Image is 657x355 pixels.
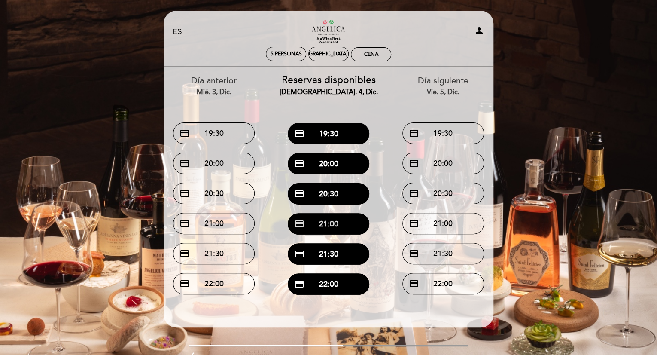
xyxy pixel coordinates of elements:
span: 5 personas [271,51,302,57]
div: [DEMOGRAPHIC_DATA]. 4, dic. [278,87,380,97]
span: credit_card [179,218,190,229]
span: credit_card [179,188,190,199]
button: credit_card 20:30 [288,183,369,205]
span: credit_card [409,248,419,259]
div: mié. 3, dic. [163,87,265,97]
button: credit_card 22:00 [173,273,255,294]
span: credit_card [179,278,190,289]
button: credit_card 19:30 [173,122,255,144]
span: credit_card [409,278,419,289]
span: credit_card [294,219,304,229]
button: credit_card 21:00 [402,213,484,234]
button: credit_card 22:00 [288,273,369,295]
span: credit_card [179,158,190,168]
span: credit_card [409,188,419,199]
span: credit_card [294,249,304,259]
div: Reservas disponibles [278,73,380,97]
span: credit_card [294,279,304,289]
i: person [474,25,484,36]
span: credit_card [179,248,190,259]
button: credit_card 21:00 [288,213,369,235]
a: Restaurante [PERSON_NAME] Maestra [275,20,382,44]
button: credit_card 21:30 [173,243,255,264]
span: credit_card [409,158,419,168]
span: credit_card [179,128,190,138]
div: vie. 5, dic. [392,87,494,97]
div: Día anterior [163,75,265,97]
button: credit_card 21:30 [402,243,484,264]
button: credit_card 19:30 [402,122,484,144]
button: credit_card 20:00 [402,153,484,174]
button: person [474,25,484,39]
span: credit_card [409,218,419,229]
span: credit_card [294,129,304,139]
button: credit_card 20:00 [288,153,369,174]
span: credit_card [409,128,419,138]
button: credit_card 20:00 [173,153,255,174]
button: credit_card 20:30 [173,183,255,204]
span: credit_card [294,189,304,199]
div: Cena [364,51,378,58]
div: [DEMOGRAPHIC_DATA]. 4, dic. [292,51,365,57]
button: credit_card 22:00 [402,273,484,294]
span: credit_card [294,159,304,169]
button: credit_card 20:30 [402,183,484,204]
button: credit_card 19:30 [288,123,369,144]
button: credit_card 21:00 [173,213,255,234]
button: credit_card 21:30 [288,243,369,265]
div: Día siguiente [392,75,494,97]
